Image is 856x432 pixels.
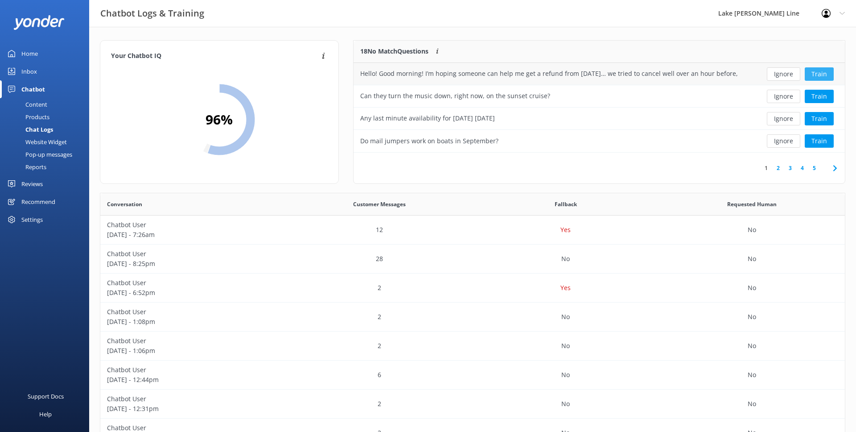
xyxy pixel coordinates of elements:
p: Chatbot User [107,336,280,346]
a: Reports [5,161,89,173]
span: Fallback [555,200,577,208]
span: Requested Human [727,200,777,208]
p: No [748,283,756,293]
button: Train [805,134,834,148]
div: row [100,216,845,245]
p: No [748,370,756,380]
div: row [354,63,845,85]
div: row [354,108,845,130]
p: 2 [378,312,381,322]
div: Products [5,111,49,123]
div: row [354,85,845,108]
div: Website Widget [5,136,67,148]
p: [DATE] - 12:44pm [107,375,280,385]
p: No [561,254,570,264]
div: Inbox [21,62,37,80]
div: row [100,361,845,390]
div: Any last minute availability for [DATE] [DATE] [360,113,495,123]
div: Home [21,45,38,62]
div: Support Docs [28,387,64,405]
a: Chat Logs [5,123,89,136]
p: No [561,399,570,409]
p: [DATE] - 6:52pm [107,288,280,298]
button: Ignore [767,112,800,125]
div: Can they turn the music down, right now, on the sunset cruise? [360,91,550,101]
p: Chatbot User [107,249,280,259]
a: 1 [760,164,772,172]
p: Yes [560,225,571,235]
div: Hello! Good morning! I’m hoping someone can help me get a refund from [DATE]… we tried to cancel ... [360,69,738,79]
button: Ignore [767,134,800,148]
div: row [100,245,845,274]
p: 28 [376,254,383,264]
a: Pop-up messages [5,148,89,161]
a: 5 [808,164,820,172]
p: Chatbot User [107,365,280,375]
div: Pop-up messages [5,148,72,161]
p: No [748,312,756,322]
button: Train [805,67,834,81]
div: row [100,332,845,361]
p: [DATE] - 7:26am [107,230,280,240]
div: Help [39,405,52,423]
p: [DATE] - 12:31pm [107,404,280,414]
span: Customer Messages [353,200,406,208]
p: 2 [378,341,381,351]
p: [DATE] - 8:25pm [107,259,280,269]
h4: Your Chatbot IQ [111,51,319,61]
div: Recommend [21,193,55,211]
p: Chatbot User [107,220,280,230]
p: 12 [376,225,383,235]
div: Reports [5,161,46,173]
a: 2 [772,164,784,172]
div: Do mail jumpers work on boats in September? [360,136,498,146]
h2: 96 % [206,109,233,130]
p: Chatbot User [107,307,280,317]
a: Content [5,98,89,111]
p: 18 No Match Questions [360,46,428,56]
a: 3 [784,164,796,172]
div: row [100,274,845,303]
p: [DATE] - 1:08pm [107,317,280,327]
div: Chat Logs [5,123,53,136]
p: Yes [560,283,571,293]
p: Chatbot User [107,278,280,288]
button: Train [805,112,834,125]
p: 6 [378,370,381,380]
div: row [354,130,845,152]
a: 4 [796,164,808,172]
button: Ignore [767,67,800,81]
button: Train [805,90,834,103]
span: Conversation [107,200,142,208]
img: yonder-white-logo.png [13,15,65,30]
p: Chatbot User [107,394,280,404]
a: Products [5,111,89,123]
p: 2 [378,399,381,409]
p: No [748,254,756,264]
a: Website Widget [5,136,89,148]
div: grid [354,63,845,152]
h3: Chatbot Logs & Training [100,6,204,21]
p: No [561,341,570,351]
div: Content [5,98,47,111]
p: No [748,399,756,409]
button: Ignore [767,90,800,103]
p: No [561,312,570,322]
p: 2 [378,283,381,293]
div: row [100,390,845,419]
div: row [100,303,845,332]
div: Chatbot [21,80,45,98]
p: No [748,225,756,235]
p: [DATE] - 1:06pm [107,346,280,356]
p: No [748,341,756,351]
div: Reviews [21,175,43,193]
div: Settings [21,211,43,228]
p: No [561,370,570,380]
